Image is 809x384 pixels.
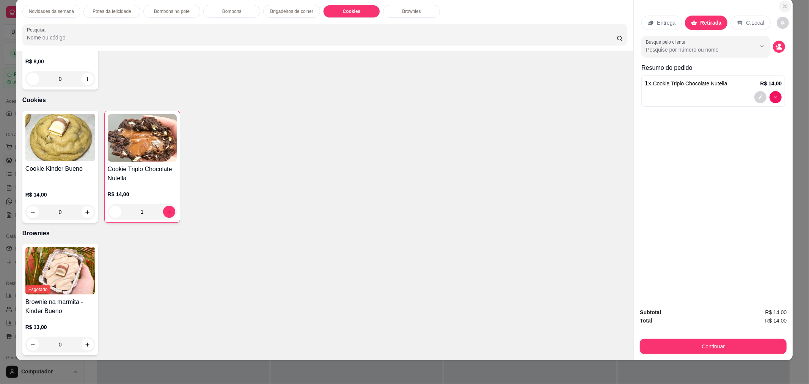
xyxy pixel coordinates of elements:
[653,80,727,87] span: Cookie Triplo Chocolate Nutella
[657,19,675,27] p: Entrega
[82,338,94,351] button: increase-product-quantity
[402,8,421,14] p: Brownies
[641,63,785,72] p: Resumo do pedido
[108,114,177,162] img: product-image
[700,19,721,27] p: Retirada
[27,338,39,351] button: decrease-product-quantity
[109,206,121,218] button: decrease-product-quantity
[29,8,74,14] p: Novidades da semana
[640,339,787,354] button: Continuar
[154,8,190,14] p: Bombons no pote
[22,96,628,105] p: Cookies
[25,247,95,294] img: product-image
[765,316,787,325] span: R$ 14,00
[163,206,175,218] button: increase-product-quantity
[25,191,95,198] p: R$ 14,00
[640,309,661,315] strong: Subtotal
[25,58,95,65] p: R$ 8,00
[765,308,787,316] span: R$ 14,00
[27,206,39,218] button: decrease-product-quantity
[25,297,95,316] h4: Brownie na marmita - Kinder Bueno
[93,8,131,14] p: Potes da felicidade
[746,19,764,27] p: C.Local
[640,318,652,324] strong: Total
[27,27,48,33] label: Pesquisa
[760,80,782,87] p: R$ 14,00
[645,79,727,88] p: 1 x
[22,229,628,238] p: Brownies
[82,206,94,218] button: increase-product-quantity
[756,40,768,52] button: Show suggestions
[646,39,688,45] label: Busque pelo cliente
[27,34,617,41] input: Pesquisa
[773,41,785,53] button: decrease-product-quantity
[25,114,95,161] img: product-image
[25,164,95,173] h4: Cookie Kinder Bueno
[108,165,177,183] h4: Cookie Triplo Chocolate Nutella
[27,73,39,85] button: decrease-product-quantity
[270,8,313,14] p: Brigadeiros de colher
[82,73,94,85] button: increase-product-quantity
[754,91,767,103] button: decrease-product-quantity
[646,46,744,54] input: Busque pelo cliente
[25,323,95,331] p: R$ 13,00
[25,285,51,294] span: Esgotado
[222,8,242,14] p: Bombons
[108,190,177,198] p: R$ 14,00
[770,91,782,103] button: decrease-product-quantity
[779,0,791,13] button: Close
[343,8,361,14] p: Cookies
[777,17,789,29] button: decrease-product-quantity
